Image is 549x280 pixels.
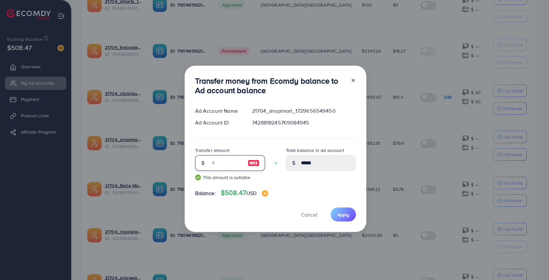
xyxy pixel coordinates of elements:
[195,189,216,197] span: Balance:
[195,76,345,95] h3: Transfer money from Ecomdy balance to Ad account balance
[521,251,544,275] iframe: Chat
[190,119,247,126] div: Ad Account ID
[195,147,229,154] label: Transfer amount
[301,211,317,218] span: Cancel
[331,207,356,222] button: Apply
[221,189,269,197] h4: $508.47
[247,107,361,115] div: 21704_shopimart_1729656549450
[190,107,247,115] div: Ad Account Name
[262,190,268,197] img: image
[247,119,361,126] div: 7428818245769084945
[286,147,344,154] label: Total balance in ad account
[293,207,325,222] button: Cancel
[248,159,259,167] img: image
[195,174,265,181] small: This amount is suitable
[246,189,257,197] span: USD
[337,211,349,218] span: Apply
[195,174,201,180] img: guide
